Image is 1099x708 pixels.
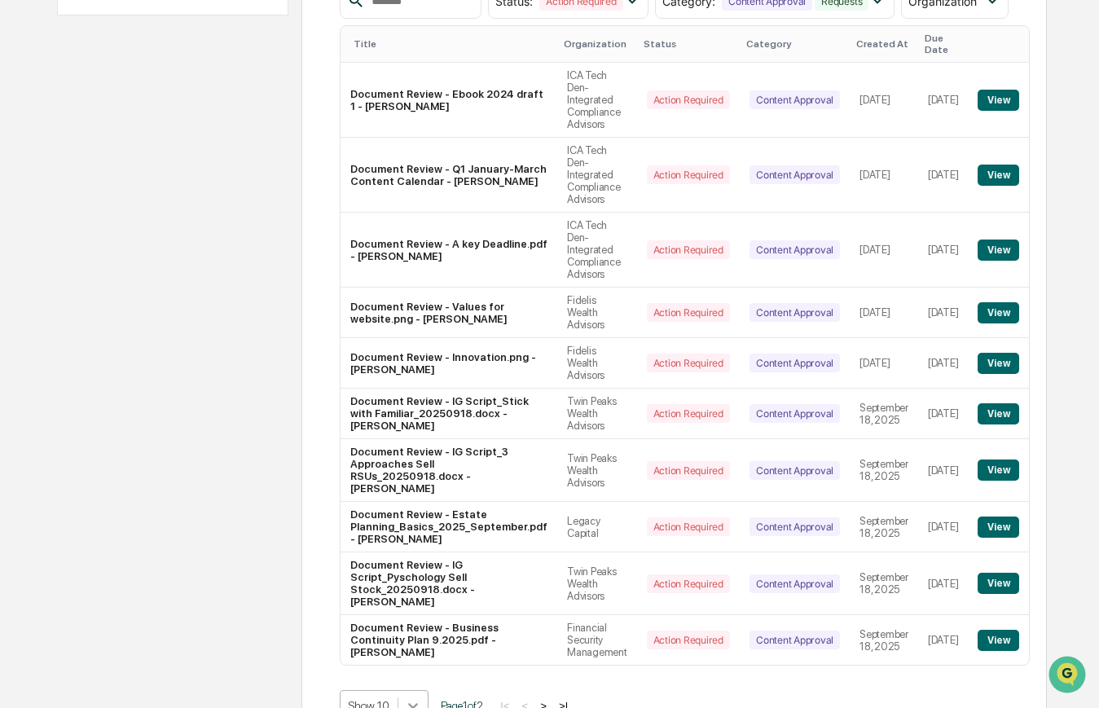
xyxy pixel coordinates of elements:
[341,389,557,439] td: Document Review - IG Script_Stick with Familiar_20250918.docx - [PERSON_NAME]
[750,303,840,322] div: Content Approval
[647,90,730,109] div: Action Required
[647,517,730,536] div: Action Required
[557,338,636,389] td: Fidelis Wealth Advisors
[10,199,112,228] a: 🖐️Preclearance
[978,517,1019,538] button: View
[978,573,1019,594] button: View
[16,34,297,60] p: How can we help?
[354,38,551,50] div: Title
[750,404,840,423] div: Content Approval
[918,615,968,665] td: [DATE]
[341,338,557,389] td: Document Review - Innovation.png - [PERSON_NAME]
[564,38,630,50] div: Organization
[647,404,730,423] div: Action Required
[115,275,197,288] a: Powered byPylon
[557,288,636,338] td: Fidelis Wealth Advisors
[647,354,730,372] div: Action Required
[341,63,557,138] td: Document Review - Ebook 2024 draft 1 - [PERSON_NAME]
[33,205,105,222] span: Preclearance
[644,38,733,50] div: Status
[557,439,636,502] td: Twin Peaks Wealth Advisors
[557,502,636,552] td: Legacy Capital
[918,389,968,439] td: [DATE]
[647,461,730,480] div: Action Required
[750,165,840,184] div: Content Approval
[978,353,1019,374] button: View
[850,338,918,389] td: [DATE]
[16,207,29,220] div: 🖐️
[850,615,918,665] td: September 18, 2025
[16,238,29,251] div: 🔎
[850,552,918,615] td: September 18, 2025
[647,303,730,322] div: Action Required
[647,240,730,259] div: Action Required
[341,288,557,338] td: Document Review - Values for website.png - [PERSON_NAME]
[557,63,636,138] td: ICA Tech Den-Integrated Compliance Advisors
[557,138,636,213] td: ICA Tech Den-Integrated Compliance Advisors
[978,240,1019,261] button: View
[162,276,197,288] span: Pylon
[856,38,912,50] div: Created At
[918,552,968,615] td: [DATE]
[978,403,1019,424] button: View
[978,302,1019,323] button: View
[10,230,109,259] a: 🔎Data Lookup
[750,90,840,109] div: Content Approval
[918,213,968,288] td: [DATE]
[850,439,918,502] td: September 18, 2025
[557,552,636,615] td: Twin Peaks Wealth Advisors
[341,439,557,502] td: Document Review - IG Script_3 Approaches Sell RSUs_20250918.docx - [PERSON_NAME]
[918,288,968,338] td: [DATE]
[918,338,968,389] td: [DATE]
[978,460,1019,481] button: View
[647,165,730,184] div: Action Required
[750,631,840,649] div: Content Approval
[918,138,968,213] td: [DATE]
[341,502,557,552] td: Document Review - Estate Planning_Basics_2025_September.pdf - [PERSON_NAME]
[850,502,918,552] td: September 18, 2025
[750,461,840,480] div: Content Approval
[850,213,918,288] td: [DATE]
[557,213,636,288] td: ICA Tech Den-Integrated Compliance Advisors
[850,138,918,213] td: [DATE]
[850,288,918,338] td: [DATE]
[341,213,557,288] td: Document Review - A key Deadline.pdf - [PERSON_NAME]
[978,90,1019,111] button: View
[341,615,557,665] td: Document Review - Business Continuity Plan 9.2025.pdf - [PERSON_NAME]
[647,574,730,593] div: Action Required
[55,125,267,141] div: Start new chat
[978,165,1019,186] button: View
[918,502,968,552] td: [DATE]
[341,552,557,615] td: Document Review - IG Script_Pyschology Sell Stock_20250918.docx - [PERSON_NAME]
[750,240,840,259] div: Content Approval
[750,574,840,593] div: Content Approval
[850,63,918,138] td: [DATE]
[277,130,297,149] button: Start new chat
[557,615,636,665] td: Financial Security Management
[746,38,843,50] div: Category
[33,236,103,253] span: Data Lookup
[918,439,968,502] td: [DATE]
[925,33,961,55] div: Due Date
[918,63,968,138] td: [DATE]
[55,141,206,154] div: We're available if you need us!
[647,631,730,649] div: Action Required
[134,205,202,222] span: Attestations
[341,138,557,213] td: Document Review - Q1 January-March Content Calendar - [PERSON_NAME]
[978,630,1019,651] button: View
[750,354,840,372] div: Content Approval
[1047,654,1091,698] iframe: Open customer support
[112,199,209,228] a: 🗄️Attestations
[850,389,918,439] td: September 18, 2025
[118,207,131,220] div: 🗄️
[557,389,636,439] td: Twin Peaks Wealth Advisors
[16,125,46,154] img: 1746055101610-c473b297-6a78-478c-a979-82029cc54cd1
[750,517,840,536] div: Content Approval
